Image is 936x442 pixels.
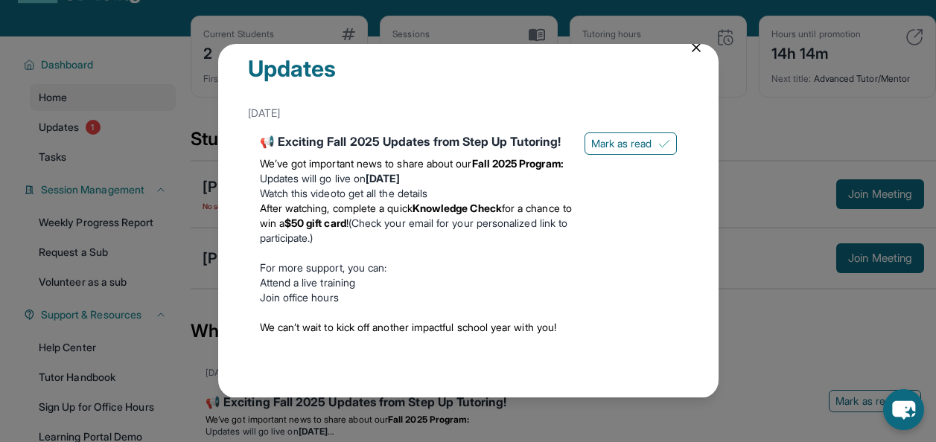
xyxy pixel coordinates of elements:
span: We’ve got important news to share about our [260,157,472,170]
div: [DATE] [248,100,689,126]
a: Watch this video [260,187,337,199]
img: Mark as read [658,138,670,150]
li: to get all the details [260,186,573,201]
li: Updates will go live on [260,171,573,186]
strong: [DATE] [366,172,400,185]
button: Mark as read [585,132,677,155]
span: After watching, complete a quick [260,202,413,214]
span: Mark as read [591,136,652,151]
p: For more support, you can: [260,260,573,275]
strong: Fall 2025 Program: [472,157,564,170]
strong: $50 gift card [284,217,346,229]
div: 📢 Exciting Fall 2025 Updates from Step Up Tutoring! [260,132,573,150]
div: Updates [248,55,689,100]
span: We can’t wait to kick off another impactful school year with you! [260,321,557,333]
a: Attend a live training [260,276,356,289]
span: ! [346,217,348,229]
strong: Knowledge Check [413,202,502,214]
a: Join office hours [260,291,339,304]
button: chat-button [883,389,924,430]
li: (Check your email for your personalized link to participate.) [260,201,573,246]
